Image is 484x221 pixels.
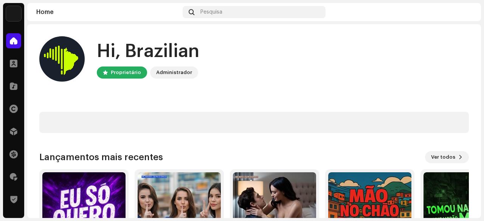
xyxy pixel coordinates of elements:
[36,9,180,15] div: Home
[460,6,472,18] img: 7b092bcd-1f7b-44aa-9736-f4bc5021b2f1
[39,151,163,163] h3: Lançamentos mais recentes
[39,36,85,82] img: 7b092bcd-1f7b-44aa-9736-f4bc5021b2f1
[97,39,199,63] div: Hi, Brazilian
[6,6,21,21] img: 71bf27a5-dd94-4d93-852c-61362381b7db
[111,68,141,77] div: Proprietário
[425,151,469,163] button: Ver todos
[156,68,192,77] div: Administrador
[200,9,222,15] span: Pesquisa
[431,150,455,165] span: Ver todos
